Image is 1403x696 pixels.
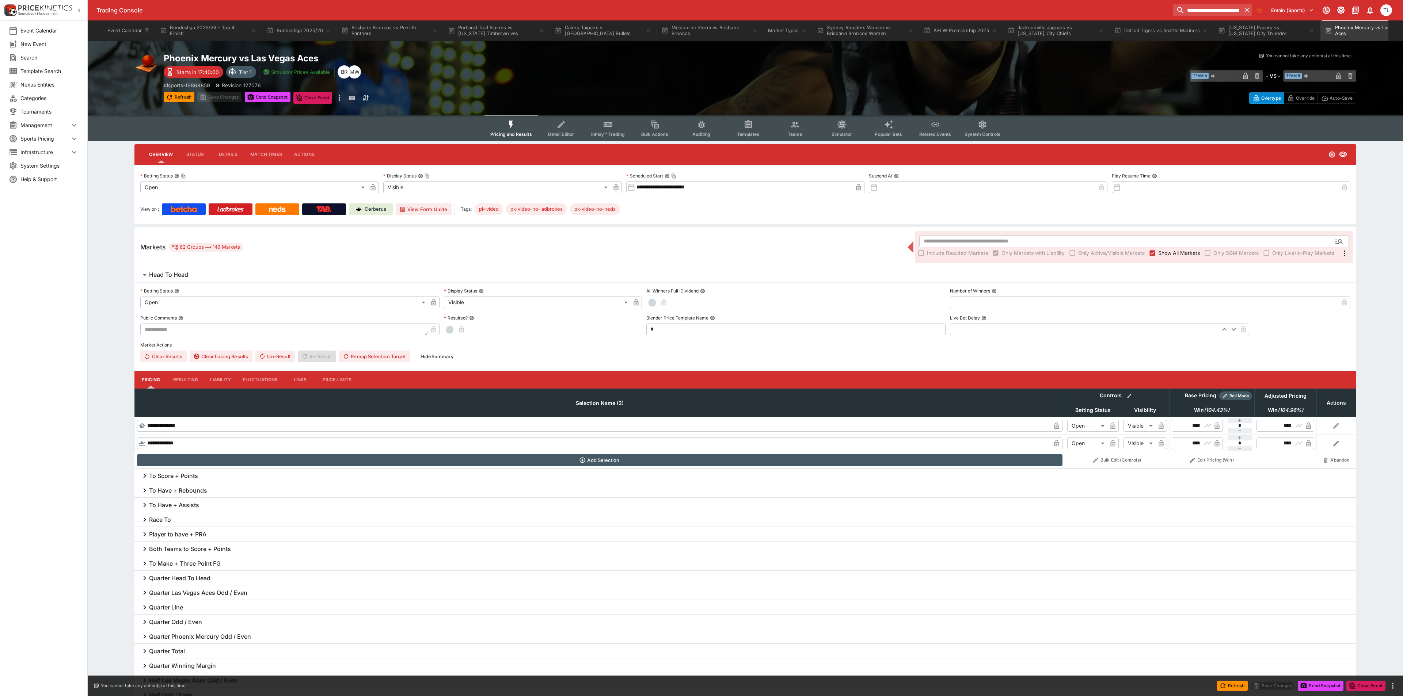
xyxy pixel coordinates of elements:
div: Start From [1249,92,1356,104]
button: No Bookmarks [1254,4,1265,16]
button: Clear Losing Results [190,351,252,362]
p: Number of Winners [950,288,990,294]
div: Base Pricing [1182,391,1219,400]
button: Clear Results [140,351,187,362]
span: Only Markets with Liability [1001,249,1065,257]
button: Bundesliga 2025/26 – Top 4 Finish [156,20,261,41]
p: Suspend At [869,173,892,179]
button: Auto-Save [1318,92,1356,104]
span: Templates [737,131,759,137]
span: Team A [1191,73,1209,79]
button: Resulting [167,371,204,389]
p: Live Bet Delay [950,315,980,321]
button: Event Calendar [103,20,154,41]
span: Only Active/Visible Markets [1078,249,1145,257]
div: Ben Raymond [338,65,351,79]
h6: Quarter Las Vegas Aces Odd / Even [149,589,247,597]
button: Display Status [479,288,484,294]
button: Detroit Tigers vs Seattle Mariners [1110,20,1213,41]
div: Show/hide Price Roll mode configuration. [1219,391,1252,400]
button: Simulator Prices Available [259,66,335,78]
button: Betting Status [174,288,179,294]
button: Blender Price Template Name [710,316,715,321]
span: Pricing and Results [490,131,532,137]
span: Teams [788,131,802,137]
button: Refresh [164,92,194,102]
div: Open [1067,420,1107,432]
img: TabNZ [316,206,332,212]
em: ( 104.43 %) [1204,406,1229,414]
span: Win(104.43%) [1186,406,1237,414]
img: Ladbrokes [217,206,244,212]
p: Scheduled Start [626,173,663,179]
h6: - VS - [1266,72,1280,80]
button: Brisbane Broncos vs Penrith Panthers [337,20,442,41]
button: Details [212,146,244,163]
img: Neds [269,206,285,212]
div: Visible [444,297,630,308]
button: Close Event [1346,681,1385,691]
a: Cerberus [349,203,393,215]
button: Betting StatusCopy To Clipboard [174,173,179,179]
button: Bulk Edit (Controls) [1067,454,1167,466]
button: Refresh [1217,681,1248,691]
p: Resulted? [444,315,468,321]
img: PriceKinetics [18,5,72,11]
h6: Quarter Total [149,647,185,655]
button: Overview [143,146,179,163]
div: Event type filters [484,115,1006,141]
h6: Quarter Phoenix Mercury Odd / Even [149,633,251,640]
button: View Form Guide [396,203,452,215]
p: Override [1296,94,1315,102]
p: Auto-Save [1330,94,1353,102]
p: You cannot take any action(s) at this time. [1266,53,1352,59]
span: pk-video-no-neds [570,206,620,213]
p: Display Status [383,173,417,179]
button: All Winners Full-Dividend [700,288,705,294]
p: Overtype [1261,94,1281,102]
button: [US_STATE] Pacers vs [US_STATE] City Thunder [1214,20,1319,41]
div: Betting Target: cerberus [475,203,503,215]
button: AFLW Premiership 2025 [919,20,1002,41]
span: Related Events [919,131,951,137]
h6: Quarter Line [149,604,183,611]
h6: Quarter Odd / Even [149,618,202,626]
button: Number of Winners [992,288,997,294]
span: Visibility [1126,406,1164,414]
button: Public Comments [178,316,183,321]
button: Live Bet Delay [981,316,986,321]
button: Bundesliga 2025/26 [262,20,335,41]
button: Copy To Clipboard [181,173,186,179]
span: Win(104.96%) [1260,406,1311,414]
div: Trading Console [96,7,1170,14]
span: Detail Editor [548,131,574,137]
h6: Both Teams to Score + Points [149,545,231,553]
div: Visible [1123,437,1155,449]
span: Infrastructure [20,148,70,156]
span: InPlay™ Trading [591,131,625,137]
th: Controls [1065,389,1169,403]
p: You cannot take any action(s) at this time. [101,682,187,689]
div: Open [140,297,428,308]
button: Send Snapshot [245,92,290,102]
button: Abandon [1319,454,1354,466]
svg: More [1340,249,1349,258]
div: Betting Target: cerberus [570,203,620,215]
button: more [1388,681,1397,690]
button: Send Snapshot [1298,681,1343,691]
button: Suspend At [894,173,899,179]
button: Cairns Taipans v [GEOGRAPHIC_DATA] Bullets [550,20,655,41]
img: Sportsbook Management [18,12,58,15]
button: Display StatusCopy To Clipboard [418,173,423,179]
button: Copy To Clipboard [671,173,676,179]
button: Toggle light/dark mode [1334,4,1347,17]
div: Open [1067,437,1107,449]
button: Pricing [134,371,167,389]
button: more [335,92,344,104]
h2: Copy To Clipboard [164,53,760,64]
button: Links [284,371,317,389]
img: Cerberus [356,206,362,212]
p: All Winners Full-Dividend [646,288,699,294]
span: Event Calendar [20,27,79,34]
span: pk-video-no-ladbrokes [506,206,567,213]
